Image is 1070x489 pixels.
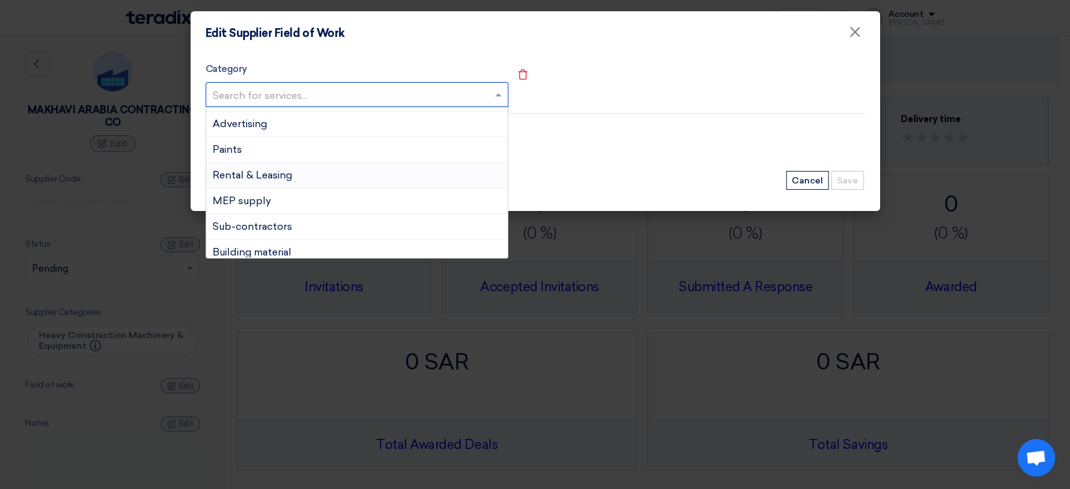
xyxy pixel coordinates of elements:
a: Open chat [1017,439,1055,476]
span: Sub-contractors [212,220,292,232]
label: Category [206,62,247,76]
span: Advertising [212,118,267,130]
h4: Edit Supplier Field of Work [206,26,345,40]
span: Rental & Leasing [212,169,292,181]
button: Cancel [786,171,829,190]
button: Save [831,171,864,190]
span: Paints [212,143,242,155]
button: Close [839,20,871,45]
span: Building material [212,246,291,258]
span: MEP supply [212,195,271,207]
span: × [849,23,861,48]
